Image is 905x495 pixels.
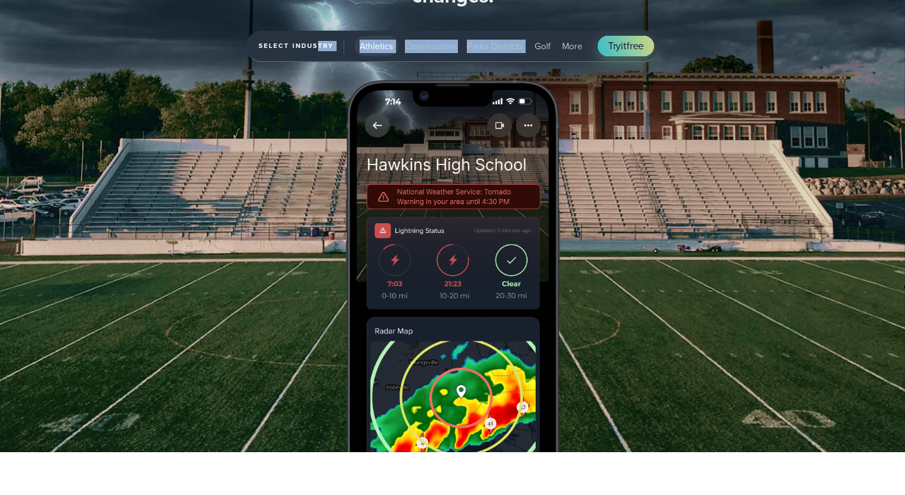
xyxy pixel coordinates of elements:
span: Construction [405,40,455,53]
button: Construction [400,36,460,56]
button: More [557,36,588,56]
button: Golf [529,36,556,56]
span: it [621,38,627,53]
button: Parks Districts [462,36,528,56]
span: Athletics [360,40,393,53]
span: Select Industry [259,38,344,54]
span: Golf [535,40,551,53]
button: Athletics [354,36,399,56]
a: Tryitfree [598,36,654,56]
span: More [562,40,582,53]
span: Try free [608,38,644,54]
span: Parks Districts [467,40,523,53]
